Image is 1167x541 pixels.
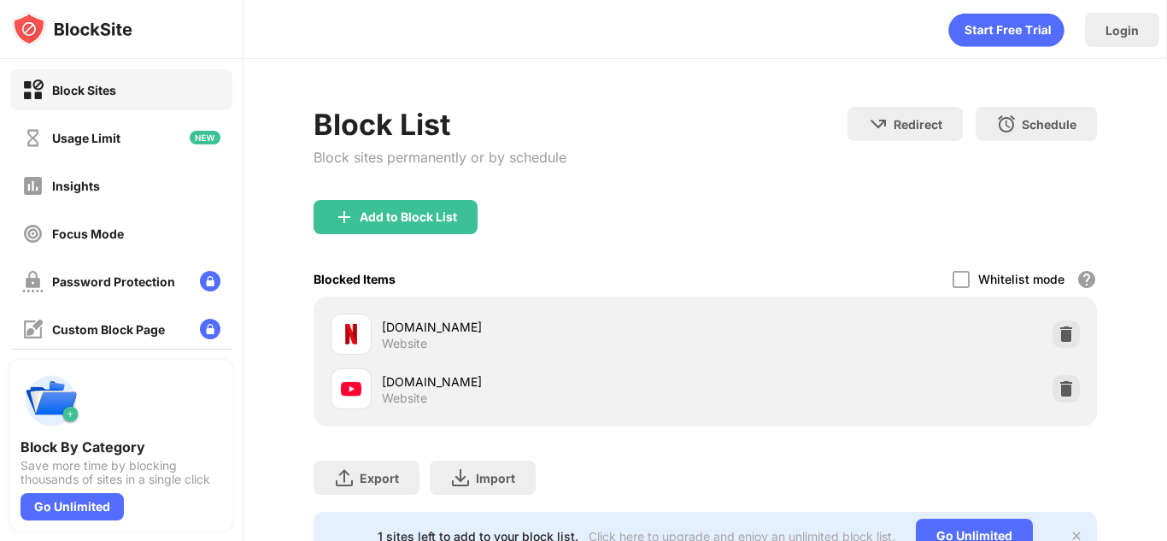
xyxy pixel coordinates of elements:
div: Login [1105,23,1139,38]
div: Redirect [894,117,942,132]
div: animation [948,13,1064,47]
div: Go Unlimited [21,493,124,520]
img: logo-blocksite.svg [12,12,132,46]
div: Import [476,471,515,485]
div: Block By Category [21,438,222,456]
div: Password Protection [52,274,175,289]
img: insights-off.svg [22,175,44,197]
div: Focus Mode [52,226,124,241]
img: customize-block-page-off.svg [22,319,44,340]
div: Blocked Items [314,272,396,286]
div: Export [360,471,399,485]
div: Add to Block List [360,210,457,224]
img: push-categories.svg [21,370,82,432]
div: Website [382,336,427,351]
div: Website [382,391,427,406]
div: Schedule [1022,117,1076,132]
img: lock-menu.svg [200,271,220,291]
div: Block Sites [52,83,116,97]
div: Save more time by blocking thousands of sites in a single click [21,459,222,486]
img: favicons [341,324,361,344]
div: Usage Limit [52,131,120,145]
img: new-icon.svg [190,131,220,144]
div: Insights [52,179,100,193]
div: Whitelist mode [978,272,1064,286]
img: favicons [341,379,361,399]
img: focus-off.svg [22,223,44,244]
div: [DOMAIN_NAME] [382,318,706,336]
div: [DOMAIN_NAME] [382,373,706,391]
div: Block sites permanently or by schedule [314,149,566,166]
div: Block List [314,107,566,142]
img: block-on.svg [22,79,44,101]
img: time-usage-off.svg [22,127,44,149]
div: Custom Block Page [52,322,165,337]
img: password-protection-off.svg [22,271,44,292]
img: lock-menu.svg [200,319,220,339]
